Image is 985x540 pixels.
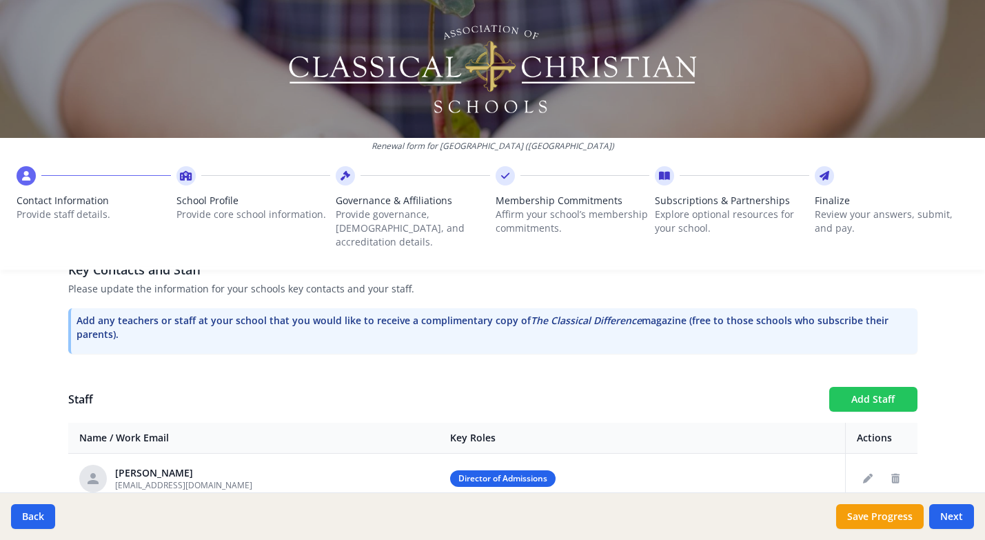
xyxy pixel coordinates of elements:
button: Next [929,504,974,529]
p: Provide staff details. [17,208,171,221]
th: Key Roles [439,423,845,454]
button: Delete staff [884,468,906,490]
button: Add Staff [829,387,917,412]
p: Add any teachers or staff at your school that you would like to receive a complimentary copy of m... [77,314,912,341]
p: Affirm your school’s membership commitments. [496,208,650,235]
span: School Profile [176,194,331,208]
span: Contact Information [17,194,171,208]
th: Name / Work Email [68,423,440,454]
img: Logo [286,21,699,117]
p: Explore optional resources for your school. [655,208,809,235]
button: Back [11,504,55,529]
button: Edit staff [857,468,879,490]
span: [EMAIL_ADDRESS][DOMAIN_NAME] [115,479,252,491]
div: [PERSON_NAME] [115,466,252,480]
span: Membership Commitments [496,194,650,208]
p: Provide core school information. [176,208,331,221]
i: The Classical Difference [531,314,642,327]
p: Review your answers, submit, and pay. [815,208,969,235]
button: Save Progress [836,504,924,529]
span: Subscriptions & Partnerships [655,194,809,208]
th: Actions [845,423,917,454]
p: Please update the information for your schools key contacts and your staff. [68,282,917,296]
h1: Staff [68,391,818,408]
p: Provide governance, [DEMOGRAPHIC_DATA], and accreditation details. [336,208,490,249]
span: Governance & Affiliations [336,194,490,208]
span: Director of Admissions [450,470,556,487]
span: Finalize [815,194,969,208]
